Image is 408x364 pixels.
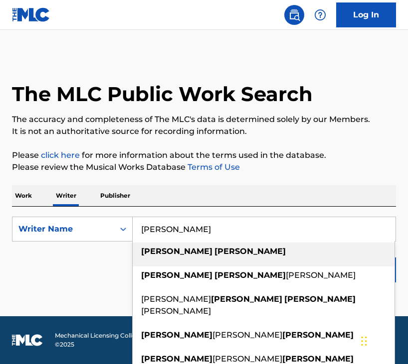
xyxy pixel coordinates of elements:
strong: [PERSON_NAME] [214,270,286,280]
span: [PERSON_NAME] [141,294,211,304]
a: Public Search [284,5,304,25]
form: Search Form [12,217,396,287]
a: click here [41,150,80,160]
iframe: Chat Widget [358,316,408,364]
img: logo [12,334,43,346]
img: search [288,9,300,21]
div: Writer Name [18,223,108,235]
p: The accuracy and completeness of The MLC's data is determined solely by our Members. [12,114,396,125]
div: Drag [361,326,367,356]
a: Log In [336,2,396,27]
strong: [PERSON_NAME] [282,354,354,364]
strong: [PERSON_NAME] [141,246,212,256]
span: [PERSON_NAME] [141,306,211,316]
strong: [PERSON_NAME] [284,294,356,304]
p: It is not an authoritative source for recording information. [12,125,396,137]
h1: The MLC Public Work Search [12,82,313,107]
img: MLC Logo [12,7,50,22]
span: [PERSON_NAME] [212,330,282,340]
p: Please for more information about the terms used in the database. [12,149,396,161]
a: Terms of Use [186,162,240,172]
strong: [PERSON_NAME] [214,246,286,256]
p: Writer [53,185,79,206]
strong: [PERSON_NAME] [141,354,212,364]
div: Help [310,5,330,25]
p: Publisher [97,185,133,206]
p: Please review the Musical Works Database [12,161,396,173]
strong: [PERSON_NAME] [141,270,212,280]
span: [PERSON_NAME] [212,354,282,364]
strong: [PERSON_NAME] [211,294,282,304]
strong: [PERSON_NAME] [282,330,354,340]
strong: [PERSON_NAME] [141,330,212,340]
p: Work [12,185,35,206]
img: help [314,9,326,21]
span: Mechanical Licensing Collective © 2025 [55,331,155,349]
span: [PERSON_NAME] [286,270,356,280]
